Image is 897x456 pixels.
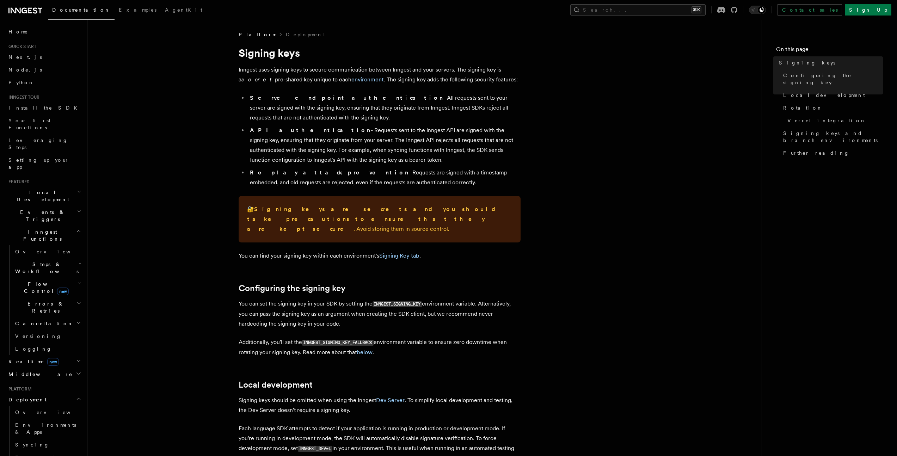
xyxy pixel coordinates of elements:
a: AgentKit [161,2,207,19]
span: Logging [15,346,52,352]
button: Realtimenew [6,355,83,368]
a: Configuring the signing key [239,283,345,293]
a: Install the SDK [6,101,83,114]
strong: API authentication [250,127,371,134]
span: Platform [6,386,32,392]
span: Environments & Apps [15,422,76,435]
a: Contact sales [778,4,842,16]
strong: Signing keys are secrets and you should take precautions to ensure that they are kept secure [247,206,501,232]
span: Syncing [15,442,49,448]
em: secret [241,76,275,83]
a: environment [351,76,384,83]
strong: Replay attack prevention [250,169,409,176]
a: Setting up your app [6,154,83,173]
a: Local development [780,89,883,101]
code: INNGEST_DEV=1 [298,446,332,452]
a: Sign Up [845,4,891,16]
span: Middleware [6,371,73,378]
span: Leveraging Steps [8,137,68,150]
p: Inngest uses signing keys to secure communication between Inngest and your servers. The signing k... [239,65,521,85]
a: Environments & Apps [12,419,83,438]
button: Steps & Workflows [12,258,83,278]
strong: Serve endpoint authentication [250,94,443,101]
a: Examples [115,2,161,19]
span: Inngest Functions [6,228,76,242]
span: Home [8,28,28,35]
p: You can find your signing key within each environment's . [239,251,521,261]
span: Configuring the signing key [783,72,883,86]
a: below [357,349,373,356]
span: Steps & Workflows [12,261,79,275]
span: Local development [783,92,865,99]
span: Install the SDK [8,105,81,111]
span: new [57,288,69,295]
a: Overview [12,245,83,258]
span: Versioning [15,333,62,339]
div: Inngest Functions [6,245,83,355]
a: Vercel integration [785,114,883,127]
p: Additionally, you'll set the environment variable to ensure zero downtime when rotating your sign... [239,337,521,357]
code: INNGEST_SIGNING_KEY [373,301,422,307]
span: Inngest tour [6,94,39,100]
a: Local development [239,380,313,390]
p: Signing keys should be omitted when using the Inngest . To simplify local development and testing... [239,395,521,415]
button: Deployment [6,393,83,406]
button: Toggle dark mode [749,6,766,14]
a: Rotation [780,101,883,114]
span: Deployment [6,396,47,403]
a: Further reading [780,147,883,159]
span: new [47,358,59,366]
a: Deployment [286,31,325,38]
a: Next.js [6,51,83,63]
a: Signing keys [776,56,883,69]
a: Python [6,76,83,89]
span: Signing keys [779,59,835,66]
span: Flow Control [12,281,78,295]
button: Cancellation [12,317,83,330]
span: Cancellation [12,320,73,327]
span: Next.js [8,54,42,60]
a: Documentation [48,2,115,20]
span: Platform [239,31,276,38]
a: Configuring the signing key [780,69,883,89]
span: Features [6,179,29,185]
span: Quick start [6,44,36,49]
h1: Signing keys [239,47,521,59]
a: Versioning [12,330,83,343]
a: Logging [12,343,83,355]
span: Local Development [6,189,77,203]
li: - Requests are signed with a timestamp embedded, and old requests are rejected, even if the reque... [248,168,521,187]
span: Further reading [783,149,849,156]
button: Middleware [6,368,83,381]
a: Node.js [6,63,83,76]
span: Documentation [52,7,110,13]
a: Syncing [12,438,83,451]
button: Search...⌘K [570,4,706,16]
span: Setting up your app [8,157,69,170]
span: Node.js [8,67,42,73]
li: - All requests sent to your server are signed with the signing key, ensuring that they originate ... [248,93,521,123]
a: Home [6,25,83,38]
h4: On this page [776,45,883,56]
p: 🔐 . Avoid storing them in source control. [247,204,512,234]
span: Rotation [783,104,823,111]
span: Overview [15,249,88,254]
button: Flow Controlnew [12,278,83,297]
a: Leveraging Steps [6,134,83,154]
span: Vercel integration [787,117,866,124]
a: Signing keys and branch environments [780,127,883,147]
span: Python [8,80,34,85]
kbd: ⌘K [692,6,701,13]
span: Examples [119,7,156,13]
code: INNGEST_SIGNING_KEY_FALLBACK [302,340,374,346]
a: Dev Server [376,397,405,403]
span: Realtime [6,358,59,365]
li: - Requests sent to the Inngest API are signed with the signing key, ensuring that they originate ... [248,125,521,165]
span: AgentKit [165,7,202,13]
a: Overview [12,406,83,419]
button: Local Development [6,186,83,206]
span: Events & Triggers [6,209,77,223]
button: Inngest Functions [6,226,83,245]
a: Your first Functions [6,114,83,134]
span: Overview [15,409,88,415]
